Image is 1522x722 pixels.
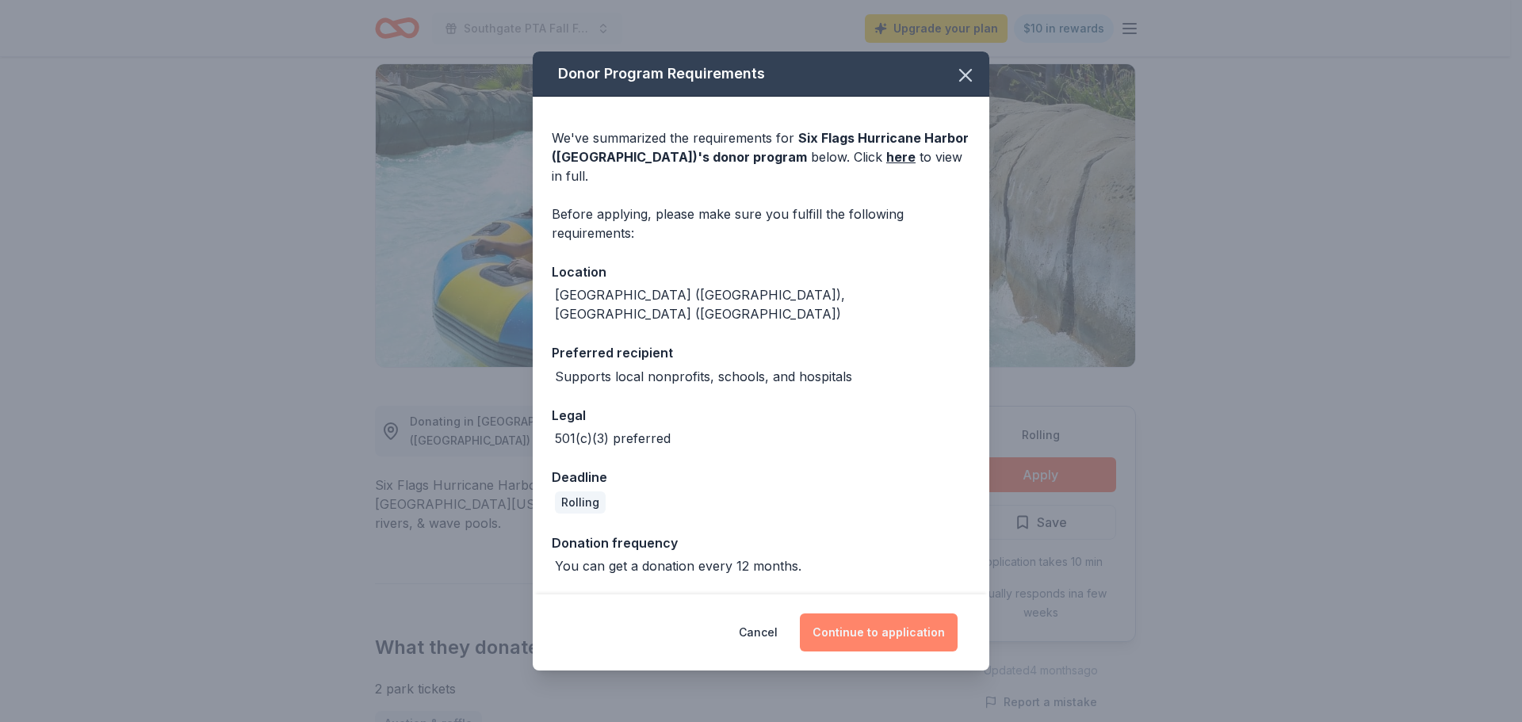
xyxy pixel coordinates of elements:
div: Location [552,262,970,282]
div: Preferred recipient [552,342,970,363]
div: Legal [552,405,970,426]
button: Continue to application [800,613,958,651]
div: 501(c)(3) preferred [555,429,671,448]
div: We've summarized the requirements for below. Click to view in full. [552,128,970,185]
button: Cancel [739,613,778,651]
div: Rolling [555,491,606,514]
div: You can get a donation every 12 months. [555,556,801,575]
div: Deadline [552,467,970,487]
div: Donation frequency [552,533,970,553]
div: [GEOGRAPHIC_DATA] ([GEOGRAPHIC_DATA]), [GEOGRAPHIC_DATA] ([GEOGRAPHIC_DATA]) [555,285,970,323]
div: Supports local nonprofits, schools, and hospitals [555,367,852,386]
div: Before applying, please make sure you fulfill the following requirements: [552,204,970,243]
div: Donor Program Requirements [533,52,989,97]
a: here [886,147,916,166]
